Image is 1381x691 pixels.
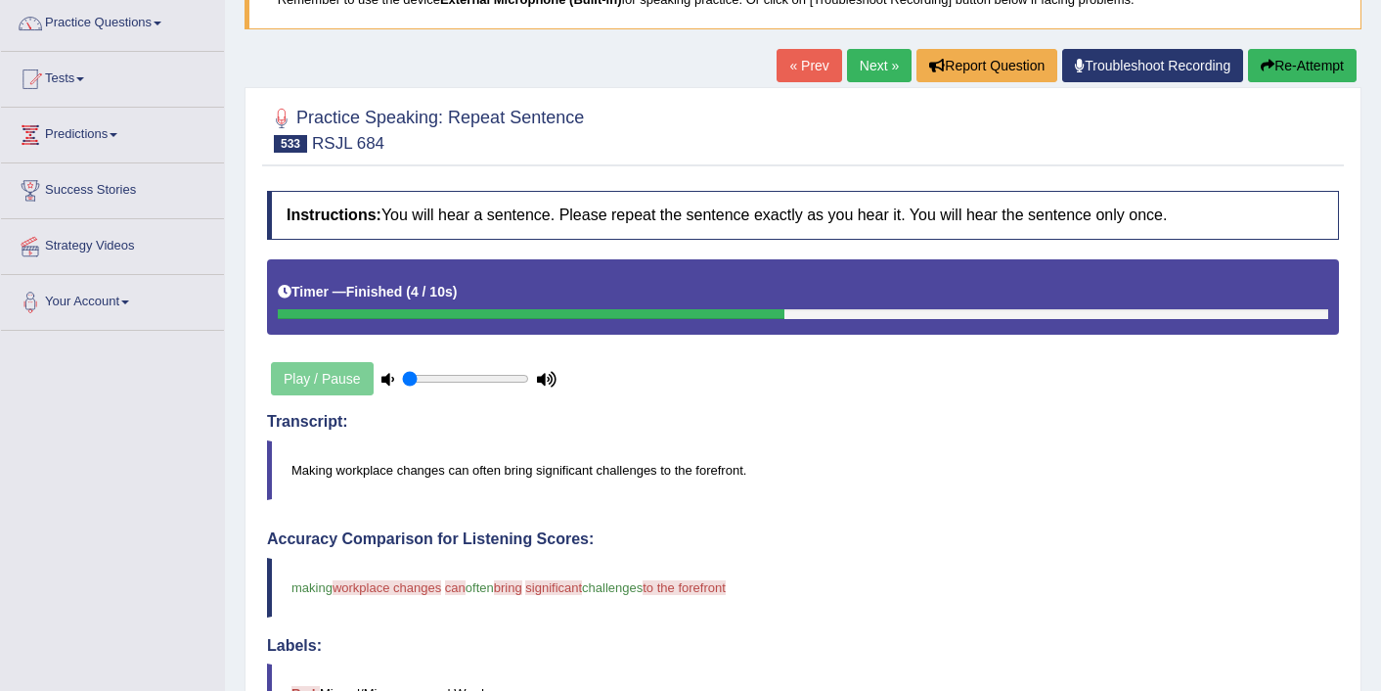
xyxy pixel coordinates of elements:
[582,580,643,595] span: challenges
[406,284,411,299] b: (
[494,580,522,595] span: bring
[267,530,1339,548] h4: Accuracy Comparison for Listening Scores:
[267,104,584,153] h2: Practice Speaking: Repeat Sentence
[267,637,1339,655] h4: Labels:
[1248,49,1357,82] button: Re-Attempt
[643,580,726,595] span: to the forefront
[346,284,403,299] b: Finished
[1,219,224,268] a: Strategy Videos
[445,580,466,595] span: can
[847,49,912,82] a: Next »
[267,191,1339,240] h4: You will hear a sentence. Please repeat the sentence exactly as you hear it. You will hear the se...
[1,52,224,101] a: Tests
[1,275,224,324] a: Your Account
[267,413,1339,431] h4: Transcript:
[525,580,582,595] span: significant
[278,285,457,299] h5: Timer —
[411,284,453,299] b: 4 / 10s
[777,49,841,82] a: « Prev
[333,580,441,595] span: workplace changes
[291,580,333,595] span: making
[1,163,224,212] a: Success Stories
[1062,49,1243,82] a: Troubleshoot Recording
[312,134,384,153] small: RSJL 684
[274,135,307,153] span: 533
[453,284,458,299] b: )
[267,440,1339,500] blockquote: Making workplace changes can often bring significant challenges to the forefront.
[287,207,381,223] b: Instructions:
[916,49,1057,82] button: Report Question
[1,108,224,157] a: Predictions
[466,580,494,595] span: often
